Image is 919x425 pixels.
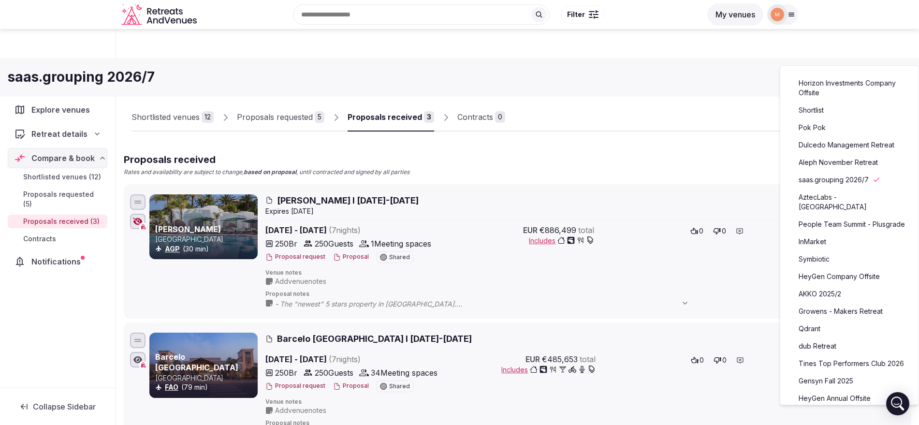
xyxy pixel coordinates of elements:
[790,304,909,319] a: Growens - Makers Retreat
[265,382,325,390] button: Proposal request
[8,68,155,87] h1: saas.grouping 2026/7
[275,367,297,379] span: 250 Br
[457,111,493,123] div: Contracts
[790,373,909,389] a: Gensyn Fall 2025
[699,226,703,236] span: 0
[275,299,699,309] span: - The "newest" 5 stars property in [GEOGRAPHIC_DATA]. - The hotel has 308 guestrooms including 57...
[389,383,410,389] span: Shared
[886,392,909,415] div: Open Intercom Messenger
[8,170,107,184] a: Shortlisted venues (12)
[371,367,438,379] span: 34 Meeting spaces
[457,103,505,132] a: Contracts0
[790,356,909,371] a: Tines Top Performers Club 2026
[275,406,326,415] span: Add venue notes
[31,256,85,267] span: Notifications
[707,3,763,26] button: My venues
[121,4,199,26] a: Visit the homepage
[389,254,410,260] span: Shared
[495,111,505,123] div: 0
[8,251,107,272] a: Notifications
[771,8,784,21] img: marina
[265,353,438,365] span: [DATE] - [DATE]
[237,103,324,132] a: Proposals requested5
[424,111,434,123] div: 3
[329,354,361,364] span: ( 7 night s )
[525,353,540,365] span: EUR
[155,352,238,372] a: Barcelo [GEOGRAPHIC_DATA]
[265,224,436,236] span: [DATE] - [DATE]
[155,234,256,244] p: [GEOGRAPHIC_DATA]
[265,253,325,261] button: Proposal request
[329,225,361,235] span: ( 7 night s )
[371,238,431,249] span: 1 Meeting spaces
[501,365,596,375] button: Includes
[165,383,178,391] a: FAO
[578,224,594,236] span: total
[155,224,221,234] a: [PERSON_NAME]
[580,353,596,365] span: total
[8,100,107,120] a: Explore venues
[790,286,909,302] a: AKKO 2025/2
[790,269,909,284] a: HeyGen Company Offsite
[275,238,297,249] span: 250 Br
[165,244,180,254] button: AGP
[711,353,729,367] button: 0
[790,155,909,170] a: Aleph November Retreat
[790,391,909,406] a: HeyGen Annual Offsite
[333,382,369,390] button: Proposal
[790,75,909,101] a: Horizon Investments Company Offsite
[23,172,101,182] span: Shortlisted venues (12)
[124,153,409,166] h2: Proposals received
[315,111,324,123] div: 5
[790,251,909,267] a: Symbiotic
[244,168,296,176] strong: based on proposal
[277,333,472,345] span: Barcelo [GEOGRAPHIC_DATA] I [DATE]-[DATE]
[265,206,905,216] div: Expire s [DATE]
[237,111,313,123] div: Proposals requested
[165,382,178,392] button: FAO
[8,215,107,228] a: Proposals received (3)
[790,217,909,232] a: People Team Summit - Plusgrade
[790,338,909,354] a: dub Retreat
[790,120,909,135] a: Pok Pok
[155,373,256,383] p: [GEOGRAPHIC_DATA]
[265,290,905,298] span: Proposal notes
[790,137,909,153] a: Dulcedo Management Retreat
[790,103,909,118] a: Shortlist
[31,104,94,116] span: Explore venues
[202,111,214,123] div: 12
[540,224,576,236] span: €886,499
[790,190,909,215] a: AztecLabs - [GEOGRAPHIC_DATA]
[333,253,369,261] button: Proposal
[275,277,326,286] span: Add venue notes
[8,188,107,211] a: Proposals requested (5)
[8,396,107,417] button: Collapse Sidebar
[687,224,706,238] button: 0
[710,224,729,238] button: 0
[8,232,107,246] a: Contracts
[277,194,419,206] span: [PERSON_NAME] I [DATE]-[DATE]
[165,245,180,253] a: AGP
[523,224,538,236] span: EUR
[23,217,100,226] span: Proposals received (3)
[265,269,905,277] span: Venue notes
[348,111,422,123] div: Proposals received
[131,111,200,123] div: Shortlisted venues
[23,234,56,244] span: Contracts
[561,5,605,24] button: Filter
[265,398,905,406] span: Venue notes
[529,236,594,246] button: Includes
[567,10,585,19] span: Filter
[124,168,409,176] p: Rates and availability are subject to change, , until contracted and signed by all parties
[348,103,434,132] a: Proposals received3
[722,355,727,365] span: 0
[688,353,707,367] button: 0
[542,353,578,365] span: €485,653
[31,152,95,164] span: Compare & book
[722,226,726,236] span: 0
[790,234,909,249] a: InMarket
[700,355,704,365] span: 0
[315,238,353,249] span: 250 Guests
